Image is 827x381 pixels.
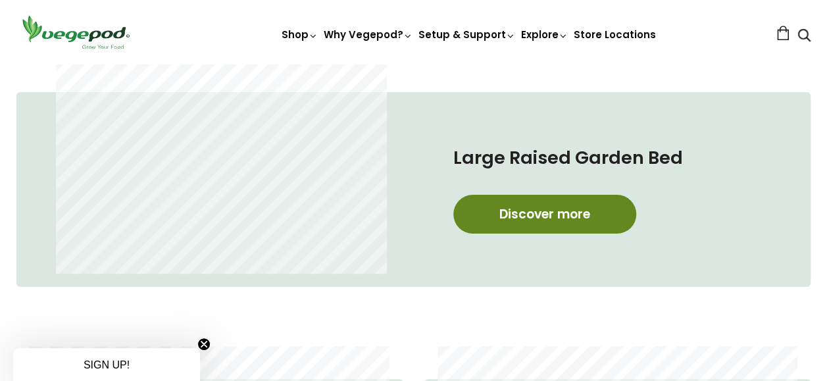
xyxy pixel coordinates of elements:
a: Explore [521,28,568,41]
a: Why Vegepod? [324,28,413,41]
button: Close teaser [197,338,211,351]
a: Setup & Support [418,28,516,41]
div: SIGN UP!Close teaser [13,348,200,381]
a: Search [797,30,811,43]
a: Discover more [453,195,636,234]
img: Vegepod [16,13,135,51]
span: SIGN UP! [84,359,130,370]
a: Shop [282,28,318,41]
h4: Large Raised Garden Bed [453,145,759,171]
a: Store Locations [574,28,656,41]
